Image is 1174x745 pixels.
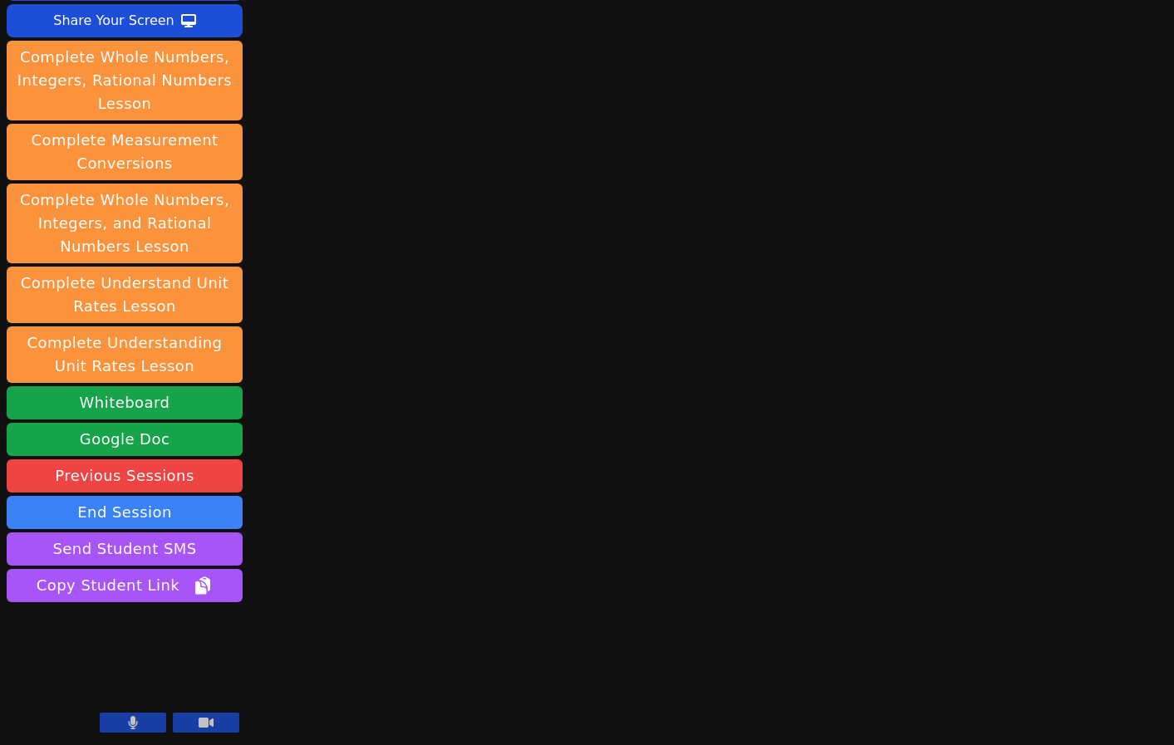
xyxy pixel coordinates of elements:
[53,7,174,34] div: Share Your Screen
[7,267,243,323] button: Complete Understand Unit Rates Lesson
[7,386,243,419] button: Whiteboard
[7,459,243,493] a: Previous Sessions
[7,124,243,180] button: Complete Measurement Conversions
[7,569,243,602] button: Copy Student Link
[37,574,213,597] span: Copy Student Link
[7,423,243,456] a: Google Doc
[7,4,243,37] button: Share Your Screen
[7,184,243,263] button: Complete Whole Numbers, Integers, and Rational Numbers Lesson
[7,532,243,566] button: Send Student SMS
[7,41,243,120] button: Complete Whole Numbers, Integers, Rational Numbers Lesson
[7,326,243,383] button: Complete Understanding Unit Rates Lesson
[7,496,243,529] button: End Session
